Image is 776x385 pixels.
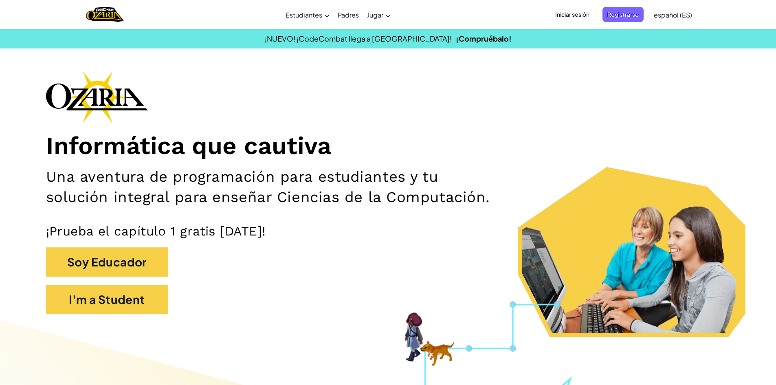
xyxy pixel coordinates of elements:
[46,285,168,314] button: I'm a Student
[46,71,148,123] img: Ozaria branding logo
[86,6,124,23] img: Home
[46,167,505,207] h2: Una aventura de programación para estudiantes y tu solución integral para enseñar Ciencias de la ...
[46,131,730,161] h1: Informática que cautiva
[46,247,168,277] button: Soy Educador
[265,34,452,43] span: ¡NUEVO! ¡CodeCombat llega a [GEOGRAPHIC_DATA]!
[650,4,696,26] a: español (ES)
[281,4,334,26] a: Estudiantes
[654,11,692,19] span: español (ES)
[46,223,730,239] p: ¡Prueba el capítulo 1 gratis [DATE]!
[367,11,383,19] span: Jugar
[334,4,363,26] a: Padres
[550,7,594,22] button: Iniciar sesión
[602,7,644,22] button: Registrarse
[363,4,395,26] a: Jugar
[86,6,124,23] a: Ozaria by CodeCombat logo
[456,34,512,43] a: ¡Compruébalo!
[286,11,322,19] span: Estudiantes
